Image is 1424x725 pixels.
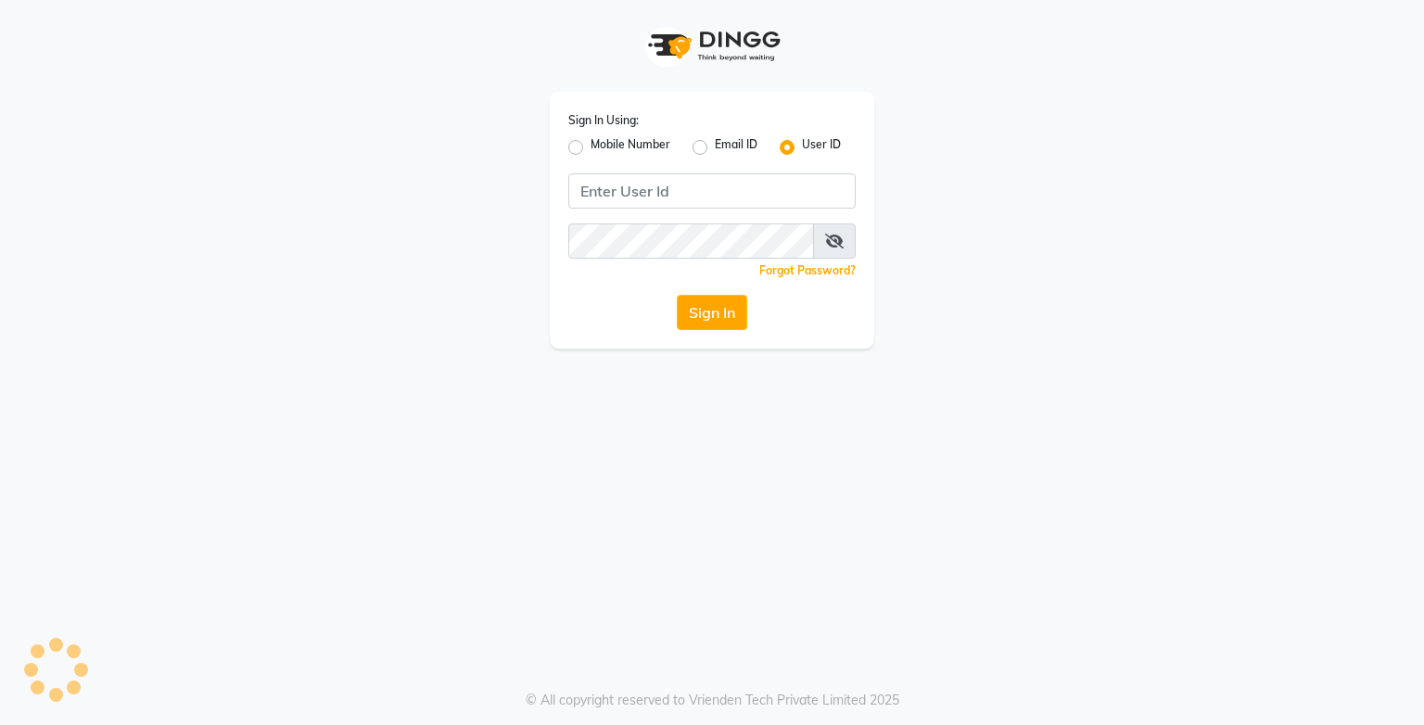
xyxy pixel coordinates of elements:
input: Username [568,173,856,209]
label: Email ID [715,136,757,159]
label: Sign In Using: [568,112,639,129]
a: Forgot Password? [759,263,856,277]
img: logo1.svg [638,19,786,73]
label: Mobile Number [591,136,670,159]
label: User ID [802,136,841,159]
button: Sign In [677,295,747,330]
input: Username [568,223,814,259]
